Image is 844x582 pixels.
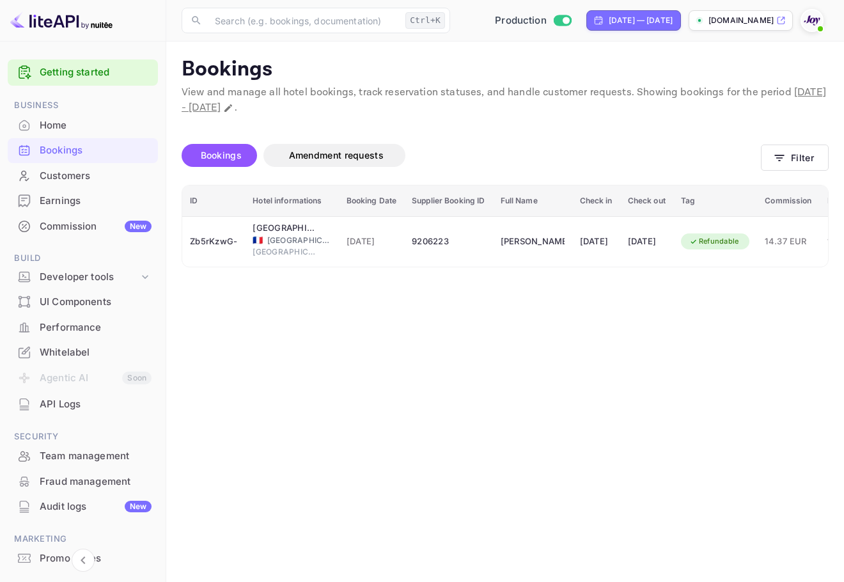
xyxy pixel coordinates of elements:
[628,232,666,252] div: [DATE]
[8,59,158,86] div: Getting started
[8,392,158,416] a: API Logs
[40,295,152,310] div: UI Components
[8,469,158,494] div: Fraud management
[495,13,547,28] span: Production
[8,444,158,469] div: Team management
[40,320,152,335] div: Performance
[8,532,158,546] span: Marketing
[673,185,758,217] th: Tag
[40,118,152,133] div: Home
[40,143,152,158] div: Bookings
[8,138,158,162] a: Bookings
[8,315,158,340] div: Performance
[40,270,139,285] div: Developer tools
[8,340,158,364] a: Whitelabel
[40,551,152,566] div: Promo codes
[620,185,673,217] th: Check out
[405,12,445,29] div: Ctrl+K
[207,8,400,33] input: Search (e.g. bookings, documentation)
[125,221,152,232] div: New
[761,145,829,171] button: Filter
[580,232,613,252] div: [DATE]
[10,10,113,31] img: LiteAPI logo
[412,232,485,252] div: 9206223
[267,235,331,246] span: [GEOGRAPHIC_DATA]
[40,499,152,514] div: Audit logs
[245,185,338,217] th: Hotel informations
[40,345,152,360] div: Whitelabel
[8,444,158,468] a: Team management
[40,194,152,208] div: Earnings
[339,185,405,217] th: Booking Date
[8,340,158,365] div: Whitelabel
[8,214,158,239] div: CommissionNew
[222,102,235,114] button: Change date range
[8,251,158,265] span: Build
[404,185,492,217] th: Supplier Booking ID
[493,185,572,217] th: Full Name
[8,315,158,339] a: Performance
[40,397,152,412] div: API Logs
[765,235,811,249] span: 14.37 EUR
[8,113,158,137] a: Home
[190,232,237,252] div: Zb5rKzwG-
[8,98,158,113] span: Business
[8,494,158,519] div: Audit logsNew
[40,169,152,184] div: Customers
[253,236,263,244] span: France
[8,494,158,518] a: Audit logsNew
[182,86,826,114] span: [DATE] - [DATE]
[8,546,158,571] div: Promo codes
[8,290,158,313] a: UI Components
[182,185,245,217] th: ID
[8,290,158,315] div: UI Components
[8,164,158,189] div: Customers
[490,13,576,28] div: Switch to Sandbox mode
[757,185,819,217] th: Commission
[72,549,95,572] button: Collapse navigation
[708,15,774,26] p: [DOMAIN_NAME]
[572,185,620,217] th: Check in
[201,150,242,161] span: Bookings
[182,85,829,116] p: View and manage all hotel bookings, track reservation statuses, and handle customer requests. Sho...
[8,469,158,493] a: Fraud management
[8,138,158,163] div: Bookings
[8,164,158,187] a: Customers
[253,246,316,258] span: [GEOGRAPHIC_DATA]
[501,232,565,252] div: Thomas Leigh
[347,235,397,249] span: [DATE]
[289,150,384,161] span: Amendment requests
[40,449,152,464] div: Team management
[182,144,761,167] div: account-settings tabs
[182,57,829,83] p: Bookings
[253,222,316,235] div: Sure Hotel by Best Western Saint-Amand-Les-Eaux
[8,113,158,138] div: Home
[8,546,158,570] a: Promo codes
[8,266,158,288] div: Developer tools
[8,189,158,212] a: Earnings
[609,15,673,26] div: [DATE] — [DATE]
[40,65,152,80] a: Getting started
[8,189,158,214] div: Earnings
[125,501,152,512] div: New
[681,233,747,249] div: Refundable
[8,430,158,444] span: Security
[40,475,152,489] div: Fraud management
[8,392,158,417] div: API Logs
[8,214,158,238] a: CommissionNew
[802,10,822,31] img: With Joy
[40,219,152,234] div: Commission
